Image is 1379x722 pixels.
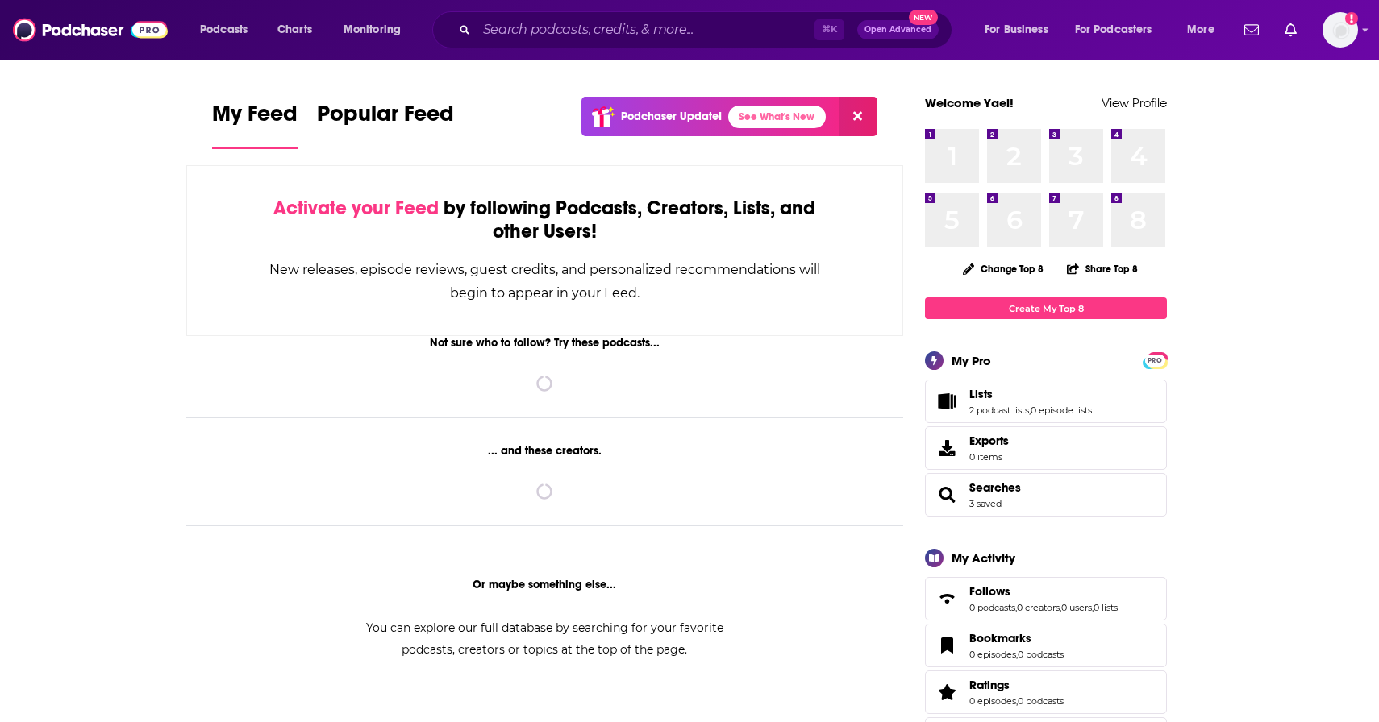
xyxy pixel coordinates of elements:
[925,95,1014,110] a: Welcome Yael!
[346,617,743,661] div: You can explore our full database by searching for your favorite podcasts, creators or topics at ...
[273,196,439,220] span: Activate your Feed
[969,480,1021,495] a: Searches
[969,649,1016,660] a: 0 episodes
[621,110,722,123] p: Podchaser Update!
[925,670,1167,714] span: Ratings
[186,336,903,350] div: Not sure who to follow? Try these podcasts...
[1176,17,1235,43] button: open menu
[277,19,312,41] span: Charts
[931,390,963,413] a: Lists
[969,387,1092,401] a: Lists
[1029,405,1031,416] span: ,
[1094,602,1118,613] a: 0 lists
[985,19,1048,41] span: For Business
[317,100,454,137] span: Popular Feed
[969,434,1009,448] span: Exports
[344,19,401,41] span: Monitoring
[477,17,814,43] input: Search podcasts, credits, & more...
[1015,602,1017,613] span: ,
[931,681,963,703] a: Ratings
[1278,16,1303,44] a: Show notifications dropdown
[1187,19,1214,41] span: More
[857,20,939,39] button: Open AdvancedNew
[200,19,248,41] span: Podcasts
[1016,695,1018,707] span: ,
[973,17,1069,43] button: open menu
[1018,649,1064,660] a: 0 podcasts
[1066,253,1139,284] button: Share Top 8
[953,259,1053,279] button: Change Top 8
[1345,12,1358,25] svg: Add a profile image
[1323,12,1358,48] span: Logged in as yaelbt
[969,678,1010,692] span: Ratings
[1064,17,1176,43] button: open menu
[1031,405,1092,416] a: 0 episode lists
[1145,354,1164,366] a: PRO
[1017,602,1060,613] a: 0 creators
[448,11,968,48] div: Search podcasts, credits, & more...
[212,100,298,137] span: My Feed
[1016,649,1018,660] span: ,
[925,473,1167,517] span: Searches
[268,258,822,305] div: New releases, episode reviews, guest credits, and personalized recommendations will begin to appe...
[189,17,269,43] button: open menu
[186,444,903,458] div: ... and these creators.
[1018,695,1064,707] a: 0 podcasts
[1238,16,1265,44] a: Show notifications dropdown
[969,602,1015,613] a: 0 podcasts
[925,577,1167,620] span: Follows
[864,26,931,34] span: Open Advanced
[1323,12,1358,48] button: Show profile menu
[969,631,1064,645] a: Bookmarks
[969,631,1031,645] span: Bookmarks
[969,451,1009,463] span: 0 items
[1323,12,1358,48] img: User Profile
[212,100,298,149] a: My Feed
[925,426,1167,470] a: Exports
[1145,355,1164,367] span: PRO
[925,624,1167,667] span: Bookmarks
[931,587,963,610] a: Follows
[969,405,1029,416] a: 2 podcast lists
[931,483,963,506] a: Searches
[952,353,991,368] div: My Pro
[952,550,1015,566] div: My Activity
[1075,19,1152,41] span: For Podcasters
[1060,602,1061,613] span: ,
[332,17,422,43] button: open menu
[267,17,322,43] a: Charts
[969,695,1016,707] a: 0 episodes
[925,380,1167,423] span: Lists
[1061,602,1092,613] a: 0 users
[728,106,826,128] a: See What's New
[268,197,822,243] div: by following Podcasts, Creators, Lists, and other Users!
[969,387,993,401] span: Lists
[1092,602,1094,613] span: ,
[909,10,938,25] span: New
[969,498,1002,509] a: 3 saved
[969,584,1010,599] span: Follows
[969,584,1118,599] a: Follows
[1102,95,1167,110] a: View Profile
[925,297,1167,319] a: Create My Top 8
[186,578,903,591] div: Or maybe something else...
[931,437,963,459] span: Exports
[814,19,844,40] span: ⌘ K
[931,634,963,657] a: Bookmarks
[317,100,454,149] a: Popular Feed
[969,678,1064,692] a: Ratings
[13,15,168,45] img: Podchaser - Follow, Share and Rate Podcasts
